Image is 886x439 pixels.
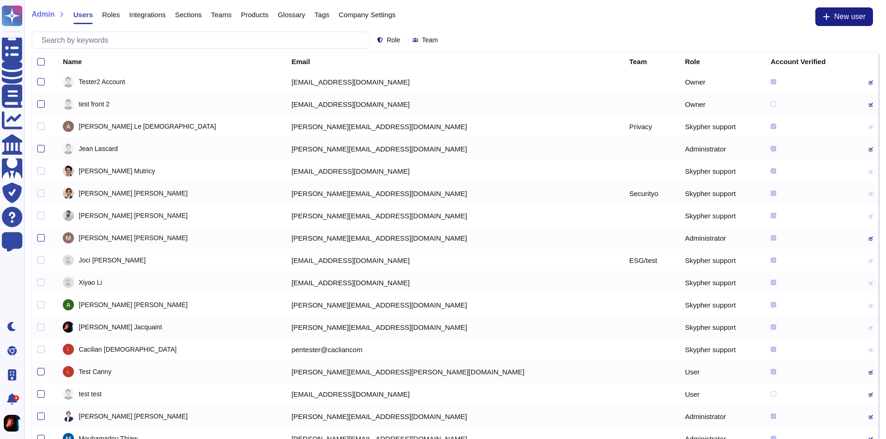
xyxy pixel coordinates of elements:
[63,121,74,132] img: user
[175,11,202,18] span: Sections
[79,257,146,263] span: Joci [PERSON_NAME]
[286,115,624,138] td: [PERSON_NAME][EMAIL_ADDRESS][DOMAIN_NAME]
[32,11,55,18] span: Admin
[679,227,765,249] td: Administrator
[679,138,765,160] td: Administrator
[79,168,155,174] span: [PERSON_NAME] Mutricy
[37,32,370,48] input: Search by keywords
[314,11,329,18] span: Tags
[679,160,765,182] td: Skypher support
[286,338,624,360] td: pentester@cacliancom
[679,383,765,405] td: User
[63,344,74,355] img: user
[102,11,120,18] span: Roles
[286,160,624,182] td: [EMAIL_ADDRESS][DOMAIN_NAME]
[286,93,624,115] td: [EMAIL_ADDRESS][DOMAIN_NAME]
[63,210,74,221] img: user
[79,212,187,219] span: [PERSON_NAME] [PERSON_NAME]
[63,366,74,377] img: user
[63,76,74,87] img: user
[79,235,187,241] span: [PERSON_NAME] [PERSON_NAME]
[624,182,679,204] td: Securityo
[624,115,679,138] td: Privacy
[624,249,679,271] td: ESG/test
[286,182,624,204] td: [PERSON_NAME][EMAIL_ADDRESS][DOMAIN_NAME]
[63,388,74,400] img: user
[679,294,765,316] td: Skypher support
[679,204,765,227] td: Skypher support
[286,294,624,316] td: [PERSON_NAME][EMAIL_ADDRESS][DOMAIN_NAME]
[63,98,74,110] img: user
[211,11,232,18] span: Teams
[286,405,624,427] td: [PERSON_NAME][EMAIL_ADDRESS][DOMAIN_NAME]
[13,395,19,401] div: 8
[286,271,624,294] td: [EMAIL_ADDRESS][DOMAIN_NAME]
[339,11,396,18] span: Company Settings
[63,255,74,266] img: user
[79,413,187,419] span: [PERSON_NAME] [PERSON_NAME]
[79,145,118,152] span: Jean Lascard
[286,204,624,227] td: [PERSON_NAME][EMAIL_ADDRESS][DOMAIN_NAME]
[79,101,109,107] span: test front 2
[63,411,74,422] img: user
[79,391,101,397] span: test test
[63,277,74,288] img: user
[79,324,162,330] span: [PERSON_NAME] Jacquaint
[63,143,74,154] img: user
[286,138,624,160] td: [PERSON_NAME][EMAIL_ADDRESS][DOMAIN_NAME]
[679,271,765,294] td: Skypher support
[679,316,765,338] td: Skypher support
[679,115,765,138] td: Skypher support
[73,11,93,18] span: Users
[79,190,187,197] span: [PERSON_NAME] [PERSON_NAME]
[79,301,187,308] span: [PERSON_NAME] [PERSON_NAME]
[79,279,102,286] span: Xiyao Li
[79,346,176,353] span: Cacilian [DEMOGRAPHIC_DATA]
[815,7,873,26] button: New user
[679,360,765,383] td: User
[79,123,216,130] span: [PERSON_NAME] Le [DEMOGRAPHIC_DATA]
[422,37,438,43] span: Team
[4,415,20,432] img: user
[63,232,74,243] img: user
[286,71,624,93] td: [EMAIL_ADDRESS][DOMAIN_NAME]
[2,413,27,433] button: user
[63,165,74,177] img: user
[63,188,74,199] img: user
[286,383,624,405] td: [EMAIL_ADDRESS][DOMAIN_NAME]
[286,227,624,249] td: [PERSON_NAME][EMAIL_ADDRESS][DOMAIN_NAME]
[679,249,765,271] td: Skypher support
[386,37,400,43] span: Role
[241,11,268,18] span: Products
[679,182,765,204] td: Skypher support
[63,321,74,333] img: user
[834,13,866,20] span: New user
[129,11,166,18] span: Integrations
[286,316,624,338] td: [PERSON_NAME][EMAIL_ADDRESS][DOMAIN_NAME]
[79,368,111,375] span: Test Canny
[286,360,624,383] td: [PERSON_NAME][EMAIL_ADDRESS][PERSON_NAME][DOMAIN_NAME]
[679,405,765,427] td: Administrator
[278,11,305,18] span: Glossary
[679,71,765,93] td: Owner
[286,249,624,271] td: [EMAIL_ADDRESS][DOMAIN_NAME]
[79,79,125,85] span: Tester2 Account
[679,93,765,115] td: Owner
[679,338,765,360] td: Skypher support
[63,299,74,310] img: user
